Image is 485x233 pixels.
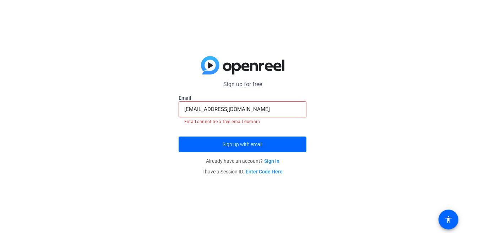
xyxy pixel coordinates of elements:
label: Email [179,94,306,101]
button: Sign up with email [179,137,306,152]
mat-icon: accessibility [444,215,453,224]
span: Already have an account? [206,158,279,164]
p: Sign up for free [179,80,306,89]
input: Enter Email Address [184,105,301,113]
img: blue-gradient.svg [201,56,284,74]
a: Sign in [264,158,279,164]
mat-error: Email cannot be a free email domain [184,117,301,125]
a: Enter Code Here [246,169,283,174]
span: I have a Session ID. [202,169,283,174]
